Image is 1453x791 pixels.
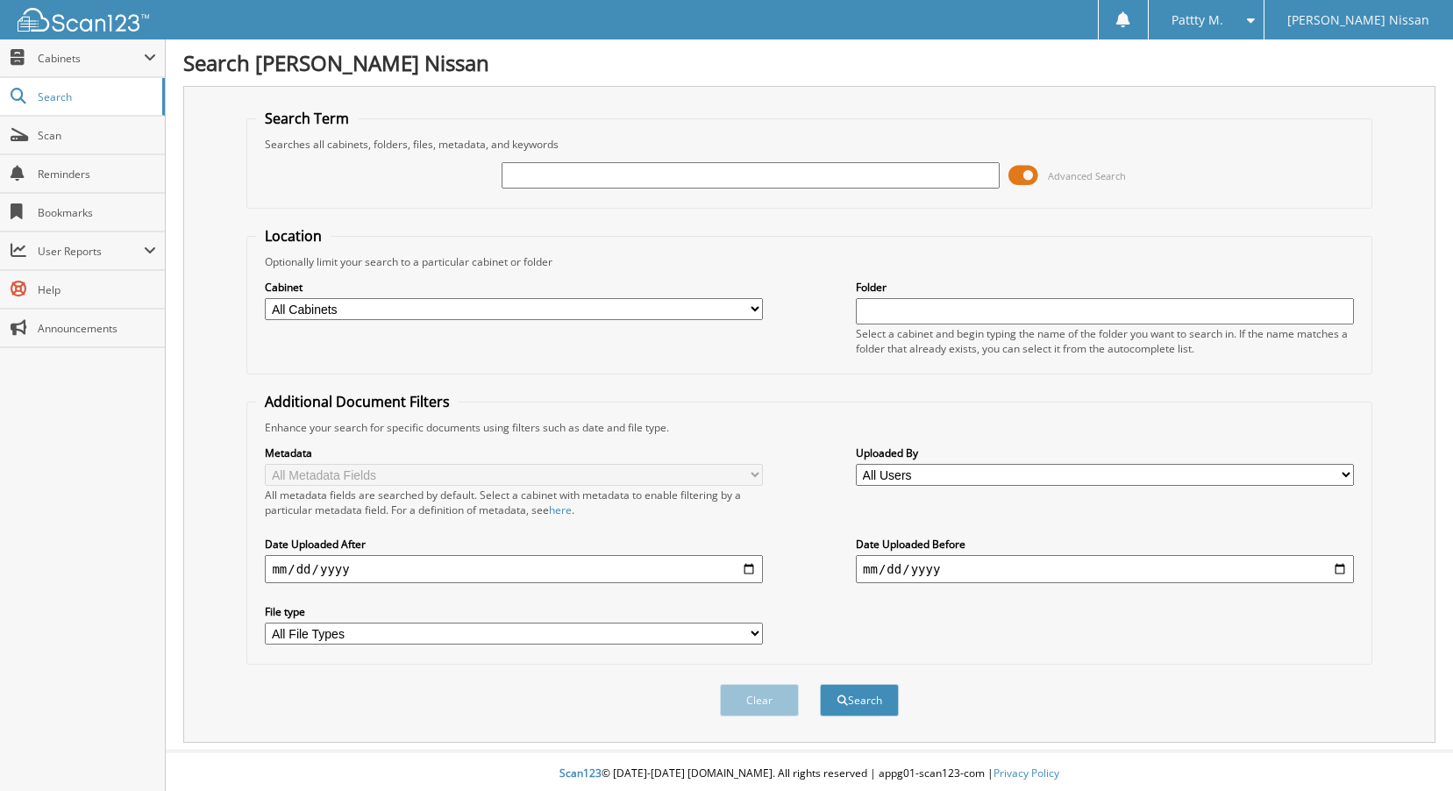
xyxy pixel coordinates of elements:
span: Reminders [38,167,156,182]
label: Date Uploaded After [265,537,763,552]
label: Metadata [265,445,763,460]
span: User Reports [38,244,144,259]
button: Clear [720,684,799,716]
a: Privacy Policy [994,766,1059,780]
span: [PERSON_NAME] Nissan [1287,15,1429,25]
span: Search [38,89,153,104]
span: Cabinets [38,51,144,66]
span: Pattty M. [1172,15,1223,25]
div: Enhance your search for specific documents using filters such as date and file type. [256,420,1362,435]
label: File type [265,604,763,619]
legend: Location [256,226,331,246]
span: Scan123 [559,766,602,780]
input: start [265,555,763,583]
a: here [549,502,572,517]
div: Select a cabinet and begin typing the name of the folder you want to search in. If the name match... [856,326,1354,356]
div: Optionally limit your search to a particular cabinet or folder [256,254,1362,269]
label: Date Uploaded Before [856,537,1354,552]
input: end [856,555,1354,583]
label: Cabinet [265,280,763,295]
span: Help [38,282,156,297]
div: Searches all cabinets, folders, files, metadata, and keywords [256,137,1362,152]
legend: Search Term [256,109,358,128]
label: Uploaded By [856,445,1354,460]
h1: Search [PERSON_NAME] Nissan [183,48,1435,77]
img: scan123-logo-white.svg [18,8,149,32]
span: Announcements [38,321,156,336]
span: Advanced Search [1048,169,1126,182]
legend: Additional Document Filters [256,392,459,411]
button: Search [820,684,899,716]
div: All metadata fields are searched by default. Select a cabinet with metadata to enable filtering b... [265,488,763,517]
span: Scan [38,128,156,143]
span: Bookmarks [38,205,156,220]
label: Folder [856,280,1354,295]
